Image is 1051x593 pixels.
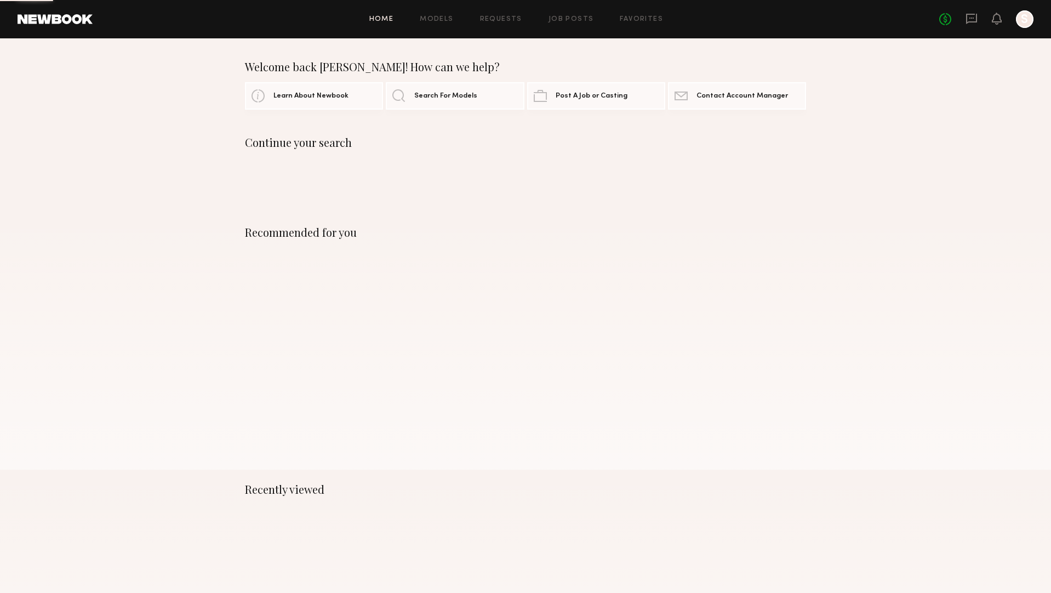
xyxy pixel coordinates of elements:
a: Home [369,16,394,23]
div: Recommended for you [245,226,806,239]
a: Post A Job or Casting [527,82,665,110]
a: Learn About Newbook [245,82,383,110]
a: Job Posts [549,16,594,23]
div: Welcome back [PERSON_NAME]! How can we help? [245,60,806,73]
span: Search For Models [414,93,477,100]
div: Continue your search [245,136,806,149]
span: Post A Job or Casting [556,93,627,100]
span: Contact Account Manager [696,93,788,100]
a: Contact Account Manager [668,82,806,110]
a: Search For Models [386,82,524,110]
a: Favorites [620,16,663,23]
a: S [1016,10,1033,28]
a: Models [420,16,453,23]
a: Requests [480,16,522,23]
div: Recently viewed [245,483,806,496]
span: Learn About Newbook [273,93,349,100]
